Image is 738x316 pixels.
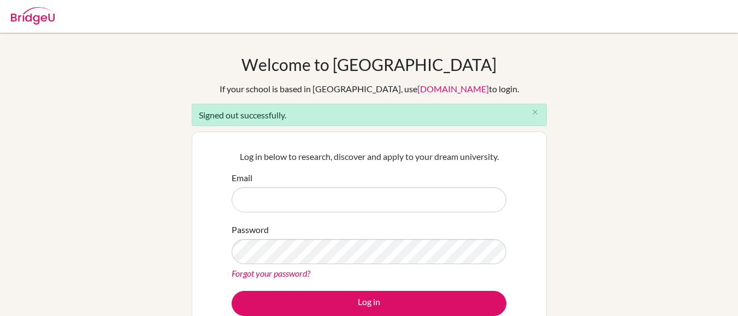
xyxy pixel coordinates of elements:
[232,268,310,278] a: Forgot your password?
[531,108,539,116] i: close
[232,171,252,184] label: Email
[232,223,269,236] label: Password
[11,7,55,25] img: Bridge-U
[220,82,519,96] div: If your school is based in [GEOGRAPHIC_DATA], use to login.
[192,104,547,126] div: Signed out successfully.
[232,150,506,163] p: Log in below to research, discover and apply to your dream university.
[232,291,506,316] button: Log in
[241,55,497,74] h1: Welcome to [GEOGRAPHIC_DATA]
[524,104,546,121] button: Close
[417,84,489,94] a: [DOMAIN_NAME]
